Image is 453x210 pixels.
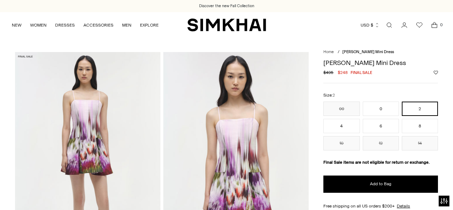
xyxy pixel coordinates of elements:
[187,18,266,32] a: SIMKHAI
[434,70,438,75] button: Add to Wishlist
[402,119,438,133] button: 8
[438,22,444,28] span: 0
[370,181,391,187] span: Add to Bag
[323,136,360,150] button: 10
[199,3,254,9] a: Discover the new Fall Collection
[412,18,427,32] a: Wishlist
[342,50,394,54] span: [PERSON_NAME] Mini Dress
[55,17,75,33] a: DRESSES
[323,119,360,133] button: 4
[83,17,114,33] a: ACCESSORIES
[12,17,21,33] a: NEW
[397,18,411,32] a: Go to the account page
[323,92,335,99] label: Size:
[323,69,333,76] s: $495
[323,102,360,116] button: 00
[140,17,159,33] a: EXPLORE
[30,17,47,33] a: WOMEN
[361,17,380,33] button: USD $
[397,203,410,209] a: Details
[323,203,438,209] div: Free shipping on all US orders $200+
[333,93,335,98] span: 2
[382,18,396,32] a: Open search modal
[402,102,438,116] button: 2
[363,136,399,150] button: 12
[323,50,334,54] a: Home
[323,176,438,193] button: Add to Bag
[122,17,131,33] a: MEN
[323,160,430,165] strong: Final Sale items are not eligible for return or exchange.
[338,49,339,55] div: /
[323,49,438,55] nav: breadcrumbs
[427,18,442,32] a: Open cart modal
[323,60,438,66] h1: [PERSON_NAME] Mini Dress
[363,102,399,116] button: 0
[402,136,438,150] button: 14
[338,69,348,76] span: $248
[363,119,399,133] button: 6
